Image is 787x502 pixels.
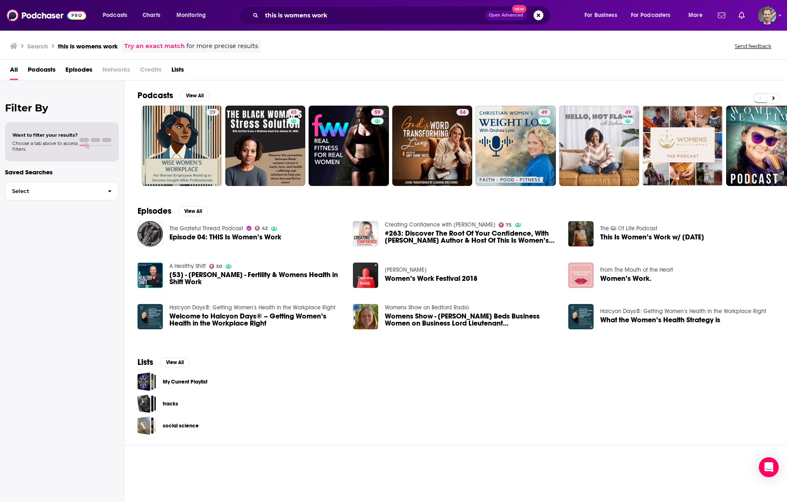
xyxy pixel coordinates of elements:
span: Charts [142,10,160,21]
img: User Profile [758,6,776,24]
div: Search podcasts, credits, & more... [247,6,558,25]
a: 43 [225,106,306,186]
span: Want to filter your results? [12,132,78,138]
span: 49 [541,109,547,117]
a: 49 [622,109,634,116]
a: My Current Playlist [138,372,156,391]
span: Open Advanced [489,13,523,17]
input: Search podcasts, credits, & more... [262,9,485,22]
img: Womens Show - Emma Garrett Beds Business Women on Business Lord Lieutenant Charitable Work & Family [353,304,378,329]
h2: Lists [138,357,153,367]
a: This Is Women’s Work w/ Karma [600,234,704,241]
img: Episode 04: THIS Is Women’s Work [138,221,163,246]
a: Welcome to Halcyon Days® – Getting Women’s Health in the Workplace Right [169,313,343,327]
a: Episodes [65,63,92,80]
a: tracks [138,394,156,413]
a: What the Women’s Health Strategy is [600,316,720,323]
img: Women’s Work. [568,263,594,288]
span: Logged in as kwerderman [758,6,776,24]
a: social science [138,416,156,435]
button: open menu [171,9,217,22]
span: For Podcasters [631,10,671,21]
img: Welcome to Halcyon Days® – Getting Women’s Health in the Workplace Right [138,304,163,329]
span: For Business [584,10,617,21]
a: Podcasts [28,63,56,80]
span: 29 [210,109,215,117]
a: 54 [392,106,473,186]
h2: Podcasts [138,90,173,101]
a: Womens Show - Emma Garrett Beds Business Women on Business Lord Lieutenant Charitable Work & Family [385,313,558,327]
span: 59 [374,109,380,117]
a: 49 [476,106,556,186]
a: Halcyon Days®: Getting Women’s Health in the Workplace Right [169,304,336,311]
img: #263: Discover The Root Of Your Confidence, With Nicole Kalil Author & Host Of This Is Women’s Wo... [353,221,378,246]
a: All [10,63,18,80]
img: This Is Women’s Work w/ Karma [568,221,594,246]
a: Show notifications dropdown [735,8,748,22]
a: 54 [456,109,469,116]
span: [53] - [PERSON_NAME] - Fertility & Womens Health in Shift Work [169,271,343,285]
a: 75 [499,222,512,227]
a: 29 [206,109,219,116]
span: 43 [291,109,297,117]
button: View All [180,91,210,101]
img: What the Women’s Health Strategy is [568,304,594,329]
a: Episode 04: THIS Is Women’s Work [169,234,281,241]
a: Lists [171,63,184,80]
a: EpisodesView All [138,206,208,216]
a: 59 [309,106,389,186]
button: Open AdvancedNew [485,10,527,20]
a: The Grateful Thread Podcast [169,225,243,232]
a: Womens Show on Bedford Radio [385,304,469,311]
a: My Current Playlist [163,377,208,386]
a: The Qi Of Life Podcast [600,225,657,232]
button: open menu [579,9,628,22]
span: This Is Women’s Work w/ [DATE] [600,234,704,241]
a: A Healthy Shift [169,263,206,270]
a: Women’s Work Festival 2018 [385,275,478,282]
span: 50 [216,265,222,268]
a: ListsView All [138,357,190,367]
a: Women’s Work. [600,275,652,282]
button: View All [160,357,190,367]
h2: Episodes [138,206,171,216]
img: [53] - Maddy Smith - Fertility & Womens Health in Shift Work [138,263,163,288]
span: Select [5,188,101,194]
a: 49 [538,109,550,116]
h2: Filter By [5,102,119,114]
span: More [688,10,703,21]
a: 59 [371,109,384,116]
button: View All [178,206,208,216]
button: Send feedback [732,43,774,50]
img: Podchaser - Follow, Share and Rate Podcasts [7,7,86,23]
a: #263: Discover The Root Of Your Confidence, With Nicole Kalil Author & Host Of This Is Women’s Wo... [385,230,558,244]
a: tracks [163,399,178,408]
a: Deirdre Robb [385,266,427,273]
h3: Search [27,42,48,50]
span: 42 [262,227,268,230]
a: Creating Confidence with Heather Monahan [385,221,495,228]
button: open menu [625,9,683,22]
span: 54 [460,109,466,117]
span: #263: Discover The Root Of Your Confidence, With [PERSON_NAME] Author & Host Of This Is Women’s W... [385,230,558,244]
img: Women’s Work Festival 2018 [353,263,378,288]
